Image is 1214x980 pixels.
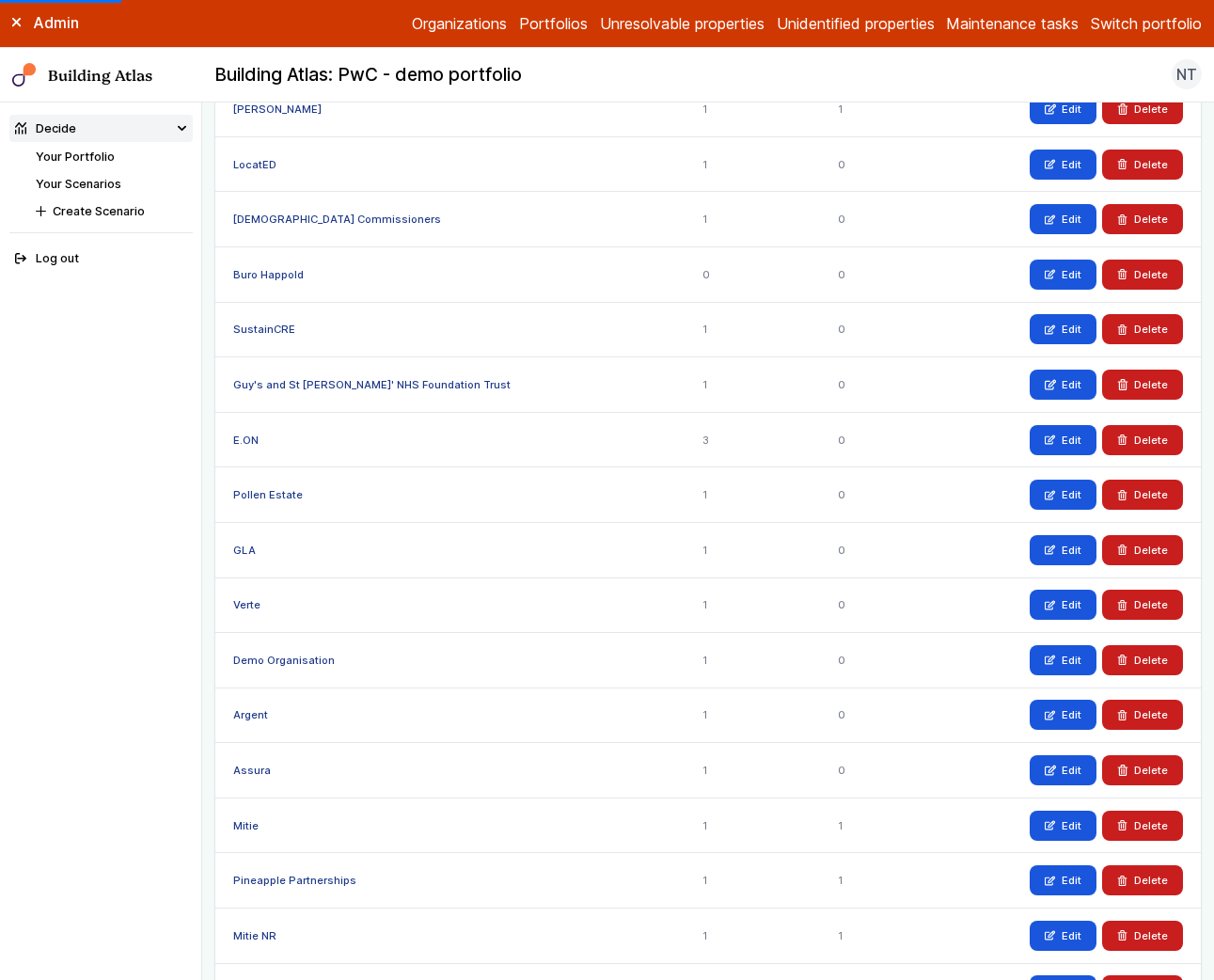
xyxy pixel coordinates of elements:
[684,302,819,357] div: 1
[684,136,819,192] div: 1
[519,12,588,35] a: Portfolios
[1030,755,1096,785] a: Edit
[820,522,919,577] div: 0
[1030,480,1096,510] a: Edit
[820,302,919,357] div: 0
[820,412,919,467] div: 0
[684,192,819,247] div: 1
[1030,314,1096,344] a: Edit
[36,150,115,164] a: Your Portfolio
[684,743,819,798] div: 1
[1030,94,1096,124] a: Edit
[684,357,819,413] div: 1
[1030,590,1096,620] a: Edit
[15,119,76,137] div: Decide
[820,192,919,247] div: 0
[233,929,276,942] a: Mitie NR
[1102,700,1183,730] button: Delete
[214,63,522,87] h2: Building Atlas: PwC - demo portfolio
[233,268,304,281] a: Buro Happold
[1030,645,1096,675] a: Edit
[1030,150,1096,180] a: Edit
[684,246,819,302] div: 0
[820,688,919,743] div: 0
[233,323,295,336] a: SustainCRE
[1030,425,1096,455] a: Edit
[1102,260,1183,290] button: Delete
[820,743,919,798] div: 0
[946,12,1079,35] a: Maintenance tasks
[1102,425,1183,455] button: Delete
[233,103,322,116] a: [PERSON_NAME]
[233,819,259,832] a: Mitie
[36,177,121,191] a: Your Scenarios
[233,654,335,667] a: Demo Organisation
[1102,314,1183,344] button: Delete
[820,853,919,909] div: 1
[684,467,819,523] div: 1
[233,874,356,887] a: Pineapple Partnerships
[1102,204,1183,234] button: Delete
[233,213,441,226] a: [DEMOGRAPHIC_DATA] Commissioners
[820,246,919,302] div: 0
[1102,590,1183,620] button: Delete
[233,434,259,447] a: E.ON
[820,577,919,633] div: 0
[1030,921,1096,951] a: Edit
[233,544,256,557] a: GLA
[1176,63,1197,86] span: NT
[1102,865,1183,895] button: Delete
[1172,59,1202,89] button: NT
[684,909,819,964] div: 1
[233,158,276,171] a: LocatED
[1030,811,1096,841] a: Edit
[684,577,819,633] div: 1
[30,198,193,225] button: Create Scenario
[777,12,935,35] a: Unidentified properties
[1102,921,1183,951] button: Delete
[1102,480,1183,510] button: Delete
[1030,204,1096,234] a: Edit
[684,82,819,137] div: 1
[12,63,37,87] img: main-0bbd2752.svg
[820,357,919,413] div: 0
[1030,865,1096,895] a: Edit
[600,12,765,35] a: Unresolvable properties
[1030,260,1096,290] a: Edit
[684,853,819,909] div: 1
[1102,755,1183,785] button: Delete
[1102,94,1183,124] button: Delete
[1030,700,1096,730] a: Edit
[820,467,919,523] div: 0
[233,488,303,501] a: Pollen Estate
[684,633,819,688] div: 1
[1030,535,1096,565] a: Edit
[233,708,268,721] a: Argent
[684,412,819,467] div: 3
[1102,150,1183,180] button: Delete
[1102,811,1183,841] button: Delete
[233,378,511,391] a: Guy's and St [PERSON_NAME]' NHS Foundation Trust
[9,245,193,273] button: Log out
[820,798,919,853] div: 1
[1102,370,1183,400] button: Delete
[820,136,919,192] div: 0
[1102,645,1183,675] button: Delete
[820,909,919,964] div: 1
[684,522,819,577] div: 1
[684,798,819,853] div: 1
[1030,370,1096,400] a: Edit
[412,12,507,35] a: Organizations
[233,764,271,777] a: Assura
[820,633,919,688] div: 0
[9,115,193,142] summary: Decide
[1091,12,1202,35] button: Switch portfolio
[820,82,919,137] div: 1
[233,598,260,611] a: Verte
[1102,535,1183,565] button: Delete
[684,688,819,743] div: 1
